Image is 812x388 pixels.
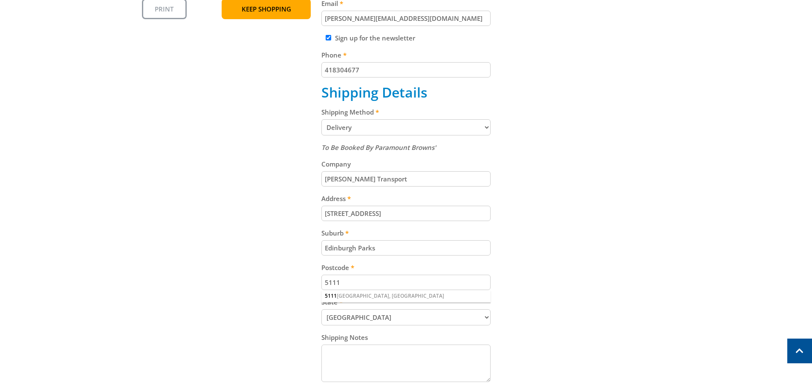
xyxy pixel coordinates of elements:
label: Postcode [321,262,491,273]
h2: Shipping Details [321,84,491,101]
input: Please enter your suburb. [321,240,491,256]
label: Suburb [321,228,491,238]
label: Sign up for the newsletter [335,34,415,42]
input: Please enter your telephone number. [321,62,491,78]
span: 5111 [325,292,337,299]
input: Please enter your email address. [321,11,491,26]
label: Address [321,193,491,204]
input: Please enter your address. [321,206,491,221]
input: Please enter your postcode. [321,275,491,290]
label: Shipping Notes [321,332,491,342]
select: Please select your state. [321,309,491,325]
em: To Be Booked By Paramount Browns' [321,143,436,152]
div: [GEOGRAPHIC_DATA], [GEOGRAPHIC_DATA] [321,290,491,302]
label: Company [321,159,491,169]
label: Shipping Method [321,107,491,117]
label: Phone [321,50,491,60]
select: Please select a shipping method. [321,119,491,135]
